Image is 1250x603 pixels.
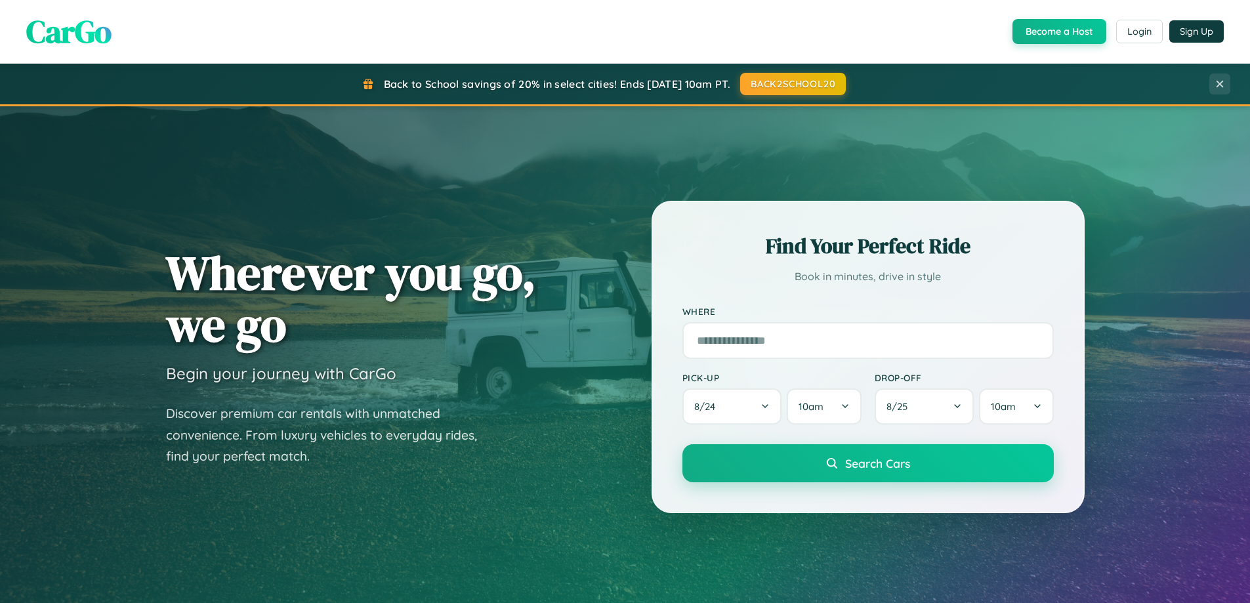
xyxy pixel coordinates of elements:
span: 10am [991,400,1016,413]
button: Search Cars [682,444,1054,482]
button: 10am [979,388,1053,425]
span: 10am [799,400,823,413]
label: Pick-up [682,372,862,383]
span: 8 / 25 [886,400,914,413]
label: Where [682,306,1054,317]
button: 10am [787,388,861,425]
p: Discover premium car rentals with unmatched convenience. From luxury vehicles to everyday rides, ... [166,403,494,467]
button: 8/25 [875,388,974,425]
button: Sign Up [1169,20,1224,43]
span: Search Cars [845,456,910,470]
p: Book in minutes, drive in style [682,267,1054,286]
button: Login [1116,20,1163,43]
span: Back to School savings of 20% in select cities! Ends [DATE] 10am PT. [384,77,730,91]
h2: Find Your Perfect Ride [682,232,1054,260]
h1: Wherever you go, we go [166,247,536,350]
h3: Begin your journey with CarGo [166,364,396,383]
button: 8/24 [682,388,782,425]
span: CarGo [26,10,112,53]
label: Drop-off [875,372,1054,383]
span: 8 / 24 [694,400,722,413]
button: Become a Host [1012,19,1106,44]
button: BACK2SCHOOL20 [740,73,846,95]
